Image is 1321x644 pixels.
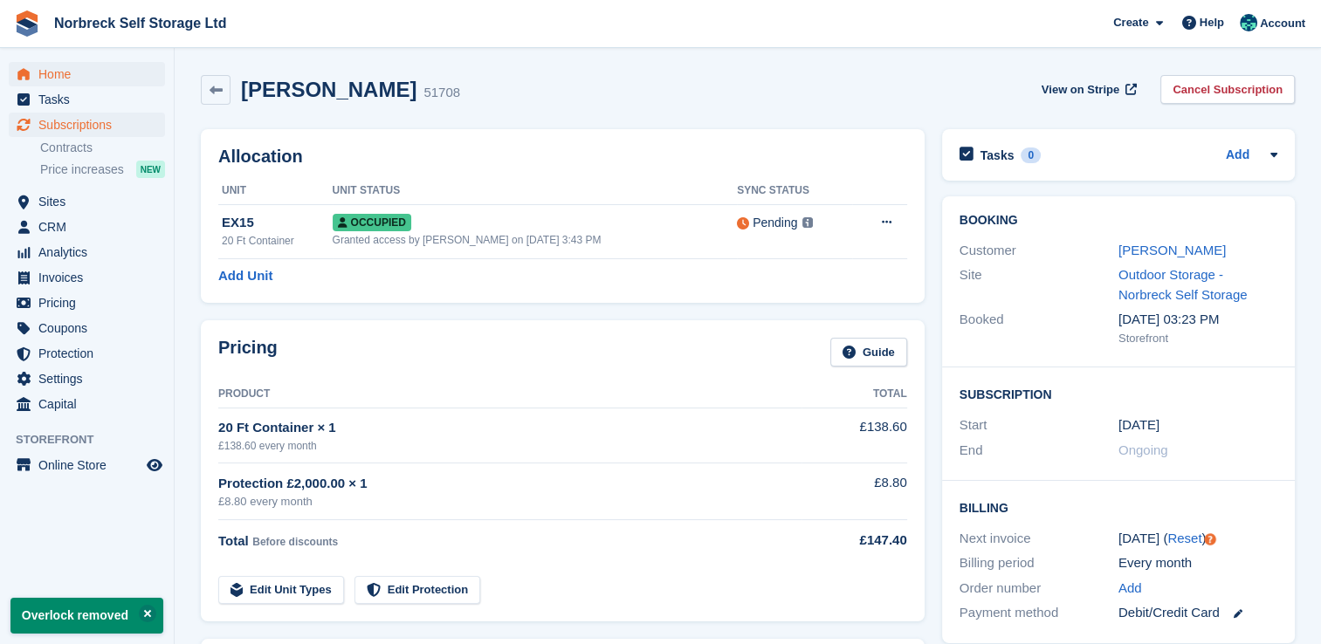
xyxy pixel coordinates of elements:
[38,240,143,264] span: Analytics
[1118,529,1277,549] div: [DATE] ( )
[1118,310,1277,330] div: [DATE] 03:23 PM
[9,367,165,391] a: menu
[960,579,1118,599] div: Order number
[222,213,333,233] div: EX15
[1240,14,1257,31] img: Sally King
[423,83,460,103] div: 51708
[9,189,165,214] a: menu
[1226,146,1249,166] a: Add
[9,265,165,290] a: menu
[1202,531,1218,547] div: Tooltip anchor
[1260,15,1305,32] span: Account
[38,189,143,214] span: Sites
[218,438,802,454] div: £138.60 every month
[40,140,165,156] a: Contracts
[47,9,233,38] a: Norbreck Self Storage Ltd
[14,10,40,37] img: stora-icon-8386f47178a22dfd0bd8f6a31ec36ba5ce8667c1dd55bd0f319d3a0aa187defe.svg
[9,453,165,477] a: menu
[38,215,143,239] span: CRM
[9,62,165,86] a: menu
[802,217,813,228] img: icon-info-grey-7440780725fd019a000dd9b08b2336e03edf1995a4989e88bcd33f0948082b44.svg
[38,453,143,477] span: Online Store
[354,576,480,605] a: Edit Protection
[802,380,907,408] th: Total
[38,62,143,86] span: Home
[218,533,249,548] span: Total
[960,603,1118,623] div: Payment method
[333,177,738,205] th: Unit Status
[1118,603,1277,623] div: Debit/Credit Card
[333,232,738,248] div: Granted access by [PERSON_NAME] on [DATE] 3:43 PM
[218,576,344,605] a: Edit Unit Types
[1118,243,1226,257] a: [PERSON_NAME]
[218,493,802,510] div: £8.80 every month
[1021,147,1041,163] div: 0
[1035,75,1140,104] a: View on Stripe
[1160,75,1295,104] a: Cancel Subscription
[40,161,124,178] span: Price increases
[9,341,165,366] a: menu
[1118,553,1277,573] div: Every month
[1113,14,1148,31] span: Create
[136,161,165,178] div: NEW
[38,291,143,315] span: Pricing
[38,87,143,112] span: Tasks
[218,418,802,438] div: 20 Ft Container × 1
[252,536,338,548] span: Before discounts
[1118,442,1168,457] span: Ongoing
[40,160,165,179] a: Price increases NEW
[980,147,1015,163] h2: Tasks
[38,367,143,391] span: Settings
[830,338,907,367] a: Guide
[9,316,165,340] a: menu
[960,385,1277,402] h2: Subscription
[1200,14,1224,31] span: Help
[38,392,143,416] span: Capital
[218,266,272,286] a: Add Unit
[802,408,907,462] td: £138.60
[38,113,143,137] span: Subscriptions
[1118,415,1159,435] time: 2024-08-30 00:00:00 UTC
[218,380,802,408] th: Product
[218,474,802,494] div: Protection £2,000.00 × 1
[1118,579,1142,599] a: Add
[960,415,1118,435] div: Start
[960,529,1118,549] div: Next invoice
[960,441,1118,461] div: End
[9,87,165,112] a: menu
[9,291,165,315] a: menu
[737,177,852,205] th: Sync Status
[9,392,165,416] a: menu
[960,498,1277,516] h2: Billing
[802,531,907,551] div: £147.40
[9,215,165,239] a: menu
[218,177,333,205] th: Unit
[38,316,143,340] span: Coupons
[960,214,1277,228] h2: Booking
[1118,330,1277,347] div: Storefront
[1118,267,1248,302] a: Outdoor Storage - Norbreck Self Storage
[16,431,174,449] span: Storefront
[960,241,1118,261] div: Customer
[144,455,165,476] a: Preview store
[222,233,333,249] div: 20 Ft Container
[38,341,143,366] span: Protection
[960,265,1118,305] div: Site
[9,240,165,264] a: menu
[960,553,1118,573] div: Billing period
[10,598,163,634] p: Overlock removed
[753,214,797,232] div: Pending
[333,214,411,231] span: Occupied
[9,113,165,137] a: menu
[1167,531,1201,545] a: Reset
[241,78,416,101] h2: [PERSON_NAME]
[218,338,278,367] h2: Pricing
[802,463,907,520] td: £8.80
[218,147,907,167] h2: Allocation
[38,265,143,290] span: Invoices
[1042,81,1119,99] span: View on Stripe
[960,310,1118,346] div: Booked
